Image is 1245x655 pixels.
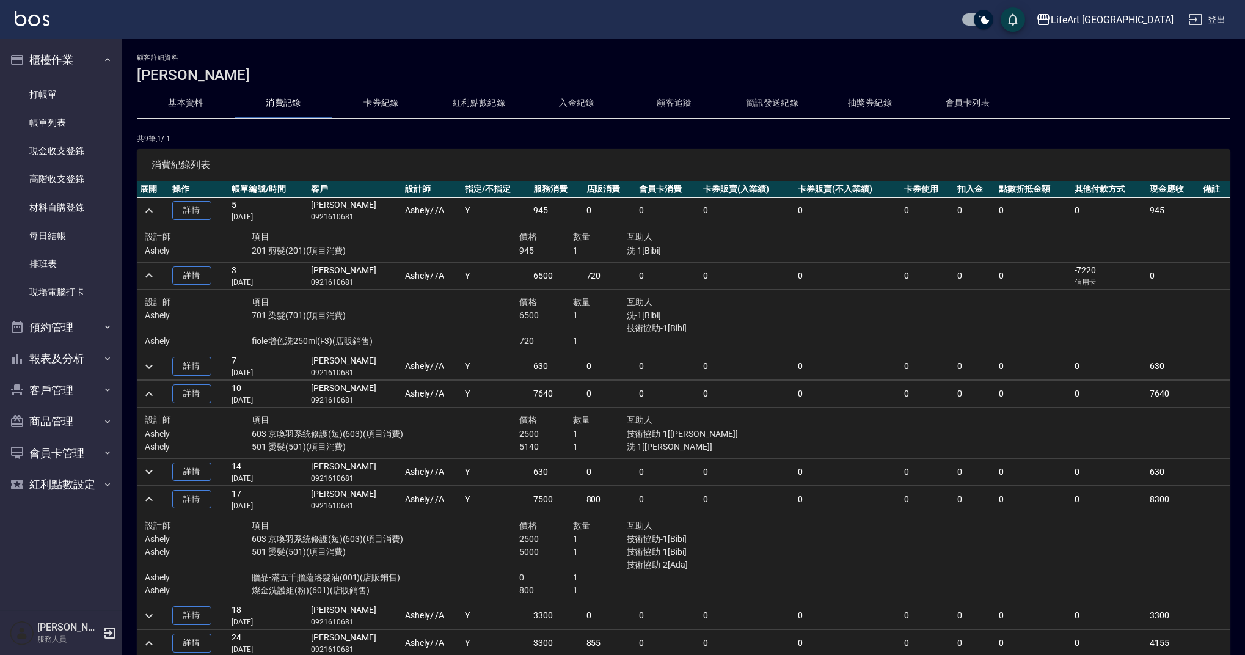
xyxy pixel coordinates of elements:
button: 會員卡管理 [5,437,117,469]
td: 0 [700,197,795,224]
td: Y [462,262,530,289]
td: 0 [1072,381,1147,408]
td: 0 [1072,353,1147,380]
td: 18 [228,602,308,629]
a: 每日結帳 [5,222,117,250]
p: [DATE] [232,644,305,655]
td: Y [462,458,530,485]
h2: 顧客詳細資料 [137,54,1230,62]
a: 詳情 [172,463,211,481]
td: 0 [954,381,996,408]
button: 報表及分析 [5,343,117,375]
button: 紅利點數設定 [5,469,117,500]
td: 0 [901,486,954,513]
td: Ashely / /A [402,353,462,380]
p: [DATE] [232,395,305,406]
td: Ashely / /A [402,458,462,485]
th: 點數折抵金額 [996,181,1072,197]
button: save [1001,7,1025,32]
p: 6500 [519,309,573,322]
td: -7220 [1072,262,1147,289]
span: 項目 [252,521,269,530]
td: 8300 [1147,486,1200,513]
button: expand row [140,266,158,285]
span: 價格 [519,415,537,425]
p: 1 [573,546,627,558]
td: 0 [583,197,637,224]
button: expand row [140,634,158,653]
a: 詳情 [172,490,211,509]
p: 共 9 筆, 1 / 1 [137,133,1230,144]
p: 2500 [519,428,573,441]
th: 卡券使用 [901,181,954,197]
button: 登出 [1183,9,1230,31]
p: 501 燙髮(501)(項目消費) [252,441,519,453]
p: Ashely [145,428,252,441]
td: 0 [583,353,637,380]
td: [PERSON_NAME] [308,381,401,408]
p: 1 [573,428,627,441]
p: 0921610681 [311,367,398,378]
p: 技術協助-1[[PERSON_NAME]] [627,428,787,441]
button: 顧客追蹤 [626,89,723,118]
p: [DATE] [232,473,305,484]
a: 詳情 [172,266,211,285]
td: 0 [583,381,637,408]
td: 0 [1072,602,1147,629]
td: Ashely / /A [402,381,462,408]
p: 1 [573,244,627,257]
button: 會員卡列表 [919,89,1017,118]
td: 0 [795,486,900,513]
button: 消費記錄 [235,89,332,118]
td: 0 [636,353,700,380]
p: 1 [573,584,627,597]
th: 備註 [1200,181,1230,197]
p: 1 [573,571,627,584]
th: 卡券販賣(不入業績) [795,181,900,197]
th: 現金應收 [1147,181,1200,197]
td: 0 [1072,197,1147,224]
td: 0 [1072,486,1147,513]
p: 信用卡 [1075,277,1144,288]
td: Ashely / /A [402,262,462,289]
td: 0 [954,353,996,380]
td: 0 [996,602,1072,629]
button: expand row [140,385,158,403]
p: 技術協助-1[Bibi] [627,533,787,546]
td: 0 [795,458,900,485]
p: Ashely [145,309,252,322]
a: 材料自購登錄 [5,194,117,222]
button: expand row [140,463,158,481]
a: 詳情 [172,634,211,653]
span: 設計師 [145,521,171,530]
p: 603 京喚羽系統修護(短)(603)(項目消費) [252,428,519,441]
span: 數量 [573,297,591,307]
span: 互助人 [627,521,653,530]
th: 店販消費 [583,181,637,197]
td: 0 [954,458,996,485]
td: 0 [996,262,1072,289]
td: 630 [530,458,583,485]
th: 扣入金 [954,181,996,197]
p: 0921610681 [311,644,398,655]
span: 價格 [519,521,537,530]
span: 項目 [252,232,269,241]
p: [DATE] [232,367,305,378]
th: 設計師 [402,181,462,197]
p: Ashely [145,335,252,348]
th: 客戶 [308,181,401,197]
span: 數量 [573,232,591,241]
button: 商品管理 [5,406,117,437]
td: [PERSON_NAME] [308,486,401,513]
p: 贈品-滿五千贈蘊洛髮油(001)(店販銷售) [252,571,519,584]
td: 630 [1147,458,1200,485]
td: Ashely / /A [402,602,462,629]
td: Y [462,197,530,224]
td: 0 [901,458,954,485]
p: 5000 [519,546,573,558]
td: 0 [700,458,795,485]
p: 0921610681 [311,277,398,288]
td: 0 [901,602,954,629]
td: [PERSON_NAME] [308,353,401,380]
span: 互助人 [627,297,653,307]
